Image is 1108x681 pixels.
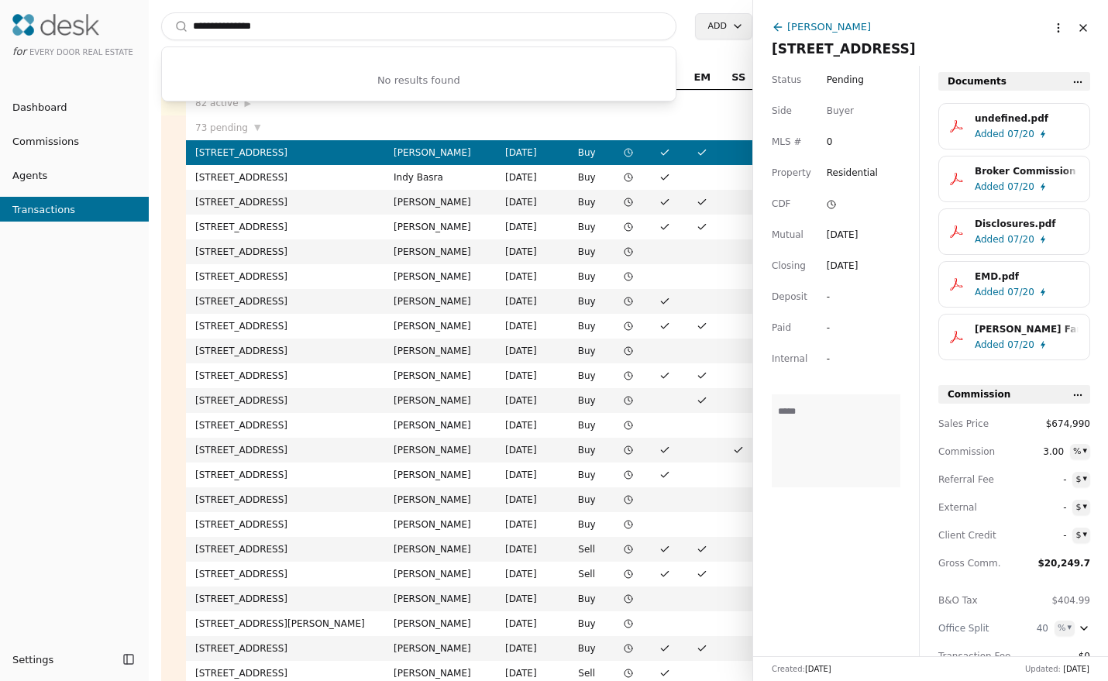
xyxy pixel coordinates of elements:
td: [DATE] [496,413,563,438]
td: [STREET_ADDRESS] [186,363,384,388]
button: Broker Commission Addendum [LTR] (WAS).pdfAdded07/20 [938,156,1090,202]
span: External [938,500,1008,515]
td: Buy [563,363,610,388]
td: [STREET_ADDRESS][PERSON_NAME] [186,611,384,636]
td: [PERSON_NAME] [384,463,496,487]
td: [STREET_ADDRESS] [186,537,384,562]
div: [PERSON_NAME] [787,19,871,35]
span: Pending [827,72,864,88]
div: - [827,320,855,335]
div: Disclosures.pdf [975,216,1079,232]
td: [PERSON_NAME] [384,537,496,562]
td: Buy [563,512,610,537]
span: - [1038,472,1066,487]
div: Suggestions [162,60,676,101]
td: [DATE] [496,586,563,611]
td: Buy [563,636,610,661]
td: [PERSON_NAME] [384,413,496,438]
td: [DATE] [496,215,563,239]
td: [PERSON_NAME] [384,512,496,537]
td: Buy [563,190,610,215]
td: [PERSON_NAME] [384,239,496,264]
div: [PERSON_NAME] Farms Wet Docs.pdf [975,322,1079,337]
td: Buy [563,264,610,289]
span: Added [975,179,1004,194]
td: [STREET_ADDRESS] [186,314,384,339]
td: Buy [563,215,610,239]
span: Sales Price [938,416,1008,432]
span: Deposit [772,289,807,304]
span: $674,990 [1046,416,1090,432]
button: % [1070,444,1090,459]
td: [DATE] [496,314,563,339]
span: $0 [1062,648,1090,664]
span: SS [731,69,745,86]
button: % [1055,621,1075,636]
td: [PERSON_NAME] [384,562,496,586]
div: Broker Commission Addendum [LTR] (WAS).pdf [975,163,1079,179]
td: [STREET_ADDRESS] [186,487,384,512]
span: 07/20 [1007,284,1034,300]
span: Every Door Real Estate [29,48,133,57]
td: [DATE] [496,388,563,413]
span: Documents [948,74,1006,89]
td: [STREET_ADDRESS] [186,215,384,239]
td: [PERSON_NAME] [384,140,496,165]
td: Buy [563,140,610,165]
span: Settings [12,652,53,668]
span: 07/20 [1007,232,1034,247]
span: MLS # [772,134,802,150]
td: [STREET_ADDRESS] [186,413,384,438]
div: Created: [772,663,831,675]
button: Disclosures.pdfAdded07/20 [938,208,1090,255]
td: Buy [563,239,610,264]
td: [DATE] [496,636,563,661]
div: - [827,289,855,304]
span: Commission [938,444,1008,459]
button: $ [1072,472,1090,487]
img: Desk [12,14,99,36]
span: Paid [772,320,791,335]
td: [PERSON_NAME] [384,215,496,239]
button: $ [1072,528,1090,543]
td: Buy [563,487,610,512]
span: 07/20 [1007,126,1034,142]
div: EMD.pdf [975,269,1079,284]
span: [STREET_ADDRESS] [772,41,916,57]
span: 73 pending [195,120,248,136]
td: [DATE] [496,190,563,215]
td: [PERSON_NAME] [384,339,496,363]
button: Settings [6,647,118,672]
span: 07/20 [1007,179,1034,194]
td: [PERSON_NAME] [384,264,496,289]
td: [PERSON_NAME] [384,363,496,388]
span: B&O Tax [938,593,1008,608]
span: Added [975,126,1004,142]
td: Indy Basra [384,165,496,190]
div: - [827,351,855,366]
td: [PERSON_NAME] [384,289,496,314]
td: [DATE] [496,611,563,636]
td: [STREET_ADDRESS] [186,289,384,314]
td: [STREET_ADDRESS] [186,239,384,264]
div: ▾ [1082,528,1087,542]
div: ▾ [1082,444,1087,458]
td: Buy [563,165,610,190]
td: [DATE] [496,140,563,165]
td: [STREET_ADDRESS] [186,512,384,537]
td: Buy [563,314,610,339]
td: [STREET_ADDRESS] [186,388,384,413]
span: - [1038,500,1066,515]
td: [STREET_ADDRESS] [186,438,384,463]
span: 07/20 [1007,337,1034,353]
button: Add [695,13,752,40]
div: undefined.pdf [975,111,1079,126]
td: [PERSON_NAME] [384,190,496,215]
td: Buy [563,413,610,438]
span: Added [975,284,1004,300]
td: [DATE] [496,339,563,363]
span: [DATE] [805,665,831,673]
span: Internal [772,351,807,366]
td: [DATE] [496,363,563,388]
button: $ [1072,500,1090,515]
